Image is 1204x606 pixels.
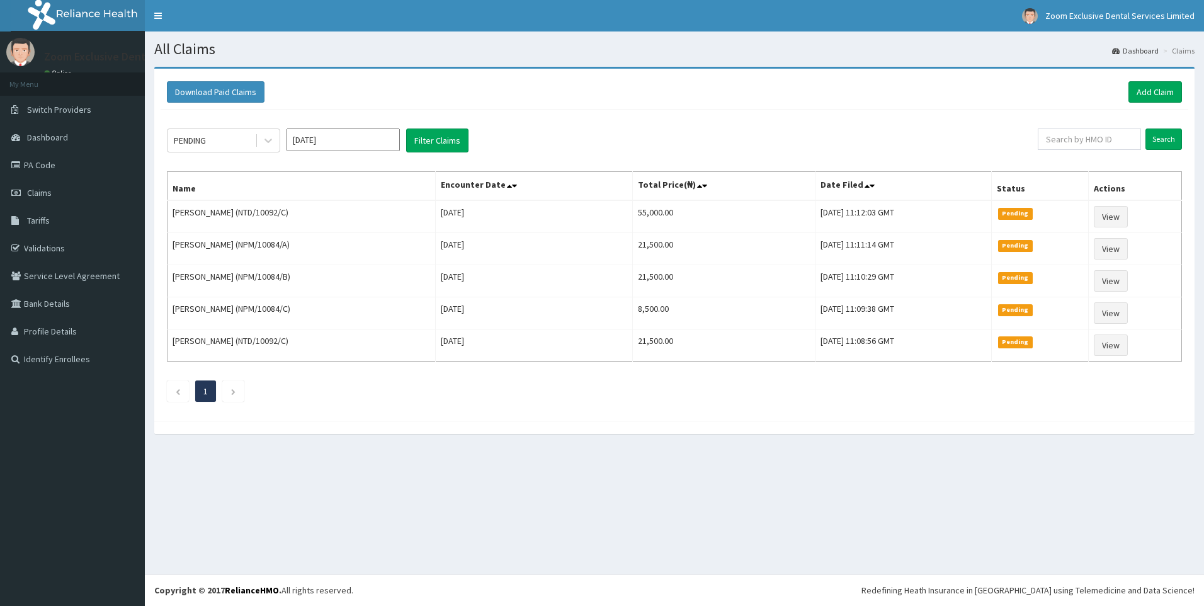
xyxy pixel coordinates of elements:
button: Filter Claims [406,129,469,152]
a: Next page [230,386,236,397]
td: [PERSON_NAME] (NTD/10092/C) [168,200,436,233]
td: [PERSON_NAME] (NTD/10092/C) [168,329,436,362]
img: User Image [6,38,35,66]
div: Redefining Heath Insurance in [GEOGRAPHIC_DATA] using Telemedicine and Data Science! [861,584,1195,597]
li: Claims [1160,45,1195,56]
a: Online [44,69,74,77]
th: Encounter Date [435,172,632,201]
div: PENDING [174,134,206,147]
td: [PERSON_NAME] (NPM/10084/A) [168,233,436,265]
td: 21,500.00 [633,265,815,297]
td: [DATE] [435,233,632,265]
button: Download Paid Claims [167,81,264,103]
th: Status [992,172,1089,201]
input: Search by HMO ID [1038,129,1141,150]
td: 8,500.00 [633,297,815,329]
span: Pending [998,304,1033,316]
span: Dashboard [27,132,68,143]
img: User Image [1022,8,1038,24]
span: Tariffs [27,215,50,226]
span: Pending [998,272,1033,283]
td: [DATE] 11:10:29 GMT [815,265,992,297]
td: [DATE] 11:08:56 GMT [815,329,992,362]
td: 21,500.00 [633,233,815,265]
td: [DATE] [435,200,632,233]
p: Zoom Exclusive Dental Services Limited [44,51,239,62]
td: [DATE] 11:11:14 GMT [815,233,992,265]
input: Select Month and Year [287,129,400,151]
a: View [1094,302,1128,324]
a: Add Claim [1128,81,1182,103]
th: Actions [1088,172,1181,201]
td: [DATE] [435,265,632,297]
strong: Copyright © 2017 . [154,585,281,596]
h1: All Claims [154,41,1195,57]
span: Claims [27,187,52,198]
a: RelianceHMO [225,585,279,596]
span: Pending [998,336,1033,348]
span: Switch Providers [27,104,91,115]
th: Date Filed [815,172,992,201]
a: Dashboard [1112,45,1159,56]
input: Search [1145,129,1182,150]
a: View [1094,334,1128,356]
span: Pending [998,240,1033,251]
th: Total Price(₦) [633,172,815,201]
a: Page 1 is your current page [203,386,208,397]
a: View [1094,238,1128,260]
span: Zoom Exclusive Dental Services Limited [1045,10,1195,21]
td: 21,500.00 [633,329,815,362]
footer: All rights reserved. [145,574,1204,606]
a: View [1094,206,1128,227]
a: View [1094,270,1128,292]
td: 55,000.00 [633,200,815,233]
td: [DATE] [435,297,632,329]
td: [DATE] 11:09:38 GMT [815,297,992,329]
td: [DATE] 11:12:03 GMT [815,200,992,233]
th: Name [168,172,436,201]
td: [PERSON_NAME] (NPM/10084/B) [168,265,436,297]
a: Previous page [175,386,181,397]
td: [DATE] [435,329,632,362]
td: [PERSON_NAME] (NPM/10084/C) [168,297,436,329]
span: Pending [998,208,1033,219]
